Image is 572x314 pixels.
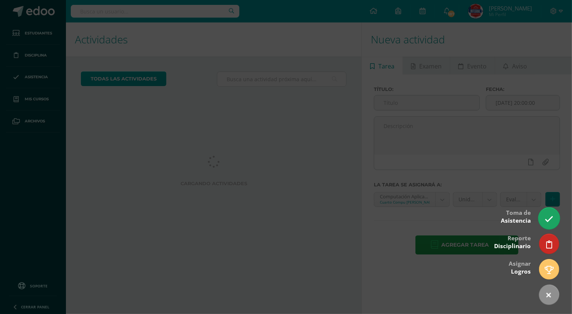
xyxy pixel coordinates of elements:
div: Asignar [509,255,531,279]
span: Disciplinario [494,242,531,250]
div: Toma de [501,204,531,228]
div: Reporte [494,229,531,254]
span: Logros [511,268,531,275]
span: Asistencia [501,217,531,225]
